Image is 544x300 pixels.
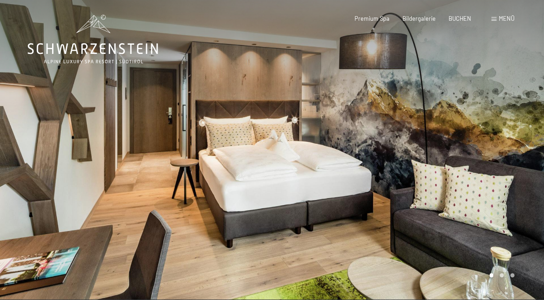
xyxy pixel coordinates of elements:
[355,15,390,22] a: Premium Spa
[449,15,471,22] a: BUCHEN
[499,15,514,22] span: Menü
[402,15,436,22] a: Bildergalerie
